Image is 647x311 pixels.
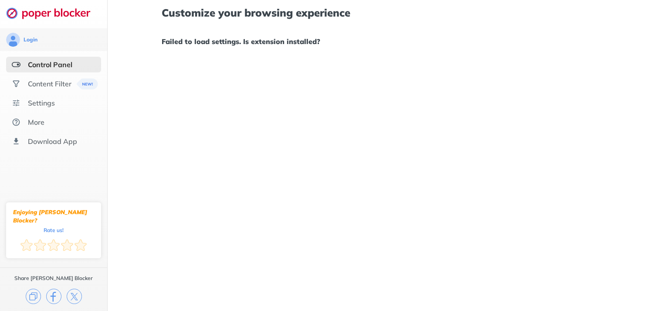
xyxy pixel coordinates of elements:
[44,228,64,232] div: Rate us!
[24,36,37,43] div: Login
[162,36,593,47] h1: Failed to load settings. Is extension installed?
[28,60,72,69] div: Control Panel
[28,137,77,146] div: Download App
[162,7,593,18] h1: Customize your browsing experience
[6,7,100,19] img: logo-webpage.svg
[12,60,20,69] img: features-selected.svg
[28,118,44,126] div: More
[14,275,93,282] div: Share [PERSON_NAME] Blocker
[77,79,98,89] img: menuBanner.svg
[12,118,20,126] img: about.svg
[67,289,82,304] img: x.svg
[12,99,20,107] img: settings.svg
[46,289,61,304] img: facebook.svg
[12,137,20,146] img: download-app.svg
[12,79,20,88] img: social.svg
[28,79,71,88] div: Content Filter
[13,208,94,225] div: Enjoying [PERSON_NAME] Blocker?
[26,289,41,304] img: copy.svg
[6,33,20,47] img: avatar.svg
[28,99,55,107] div: Settings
